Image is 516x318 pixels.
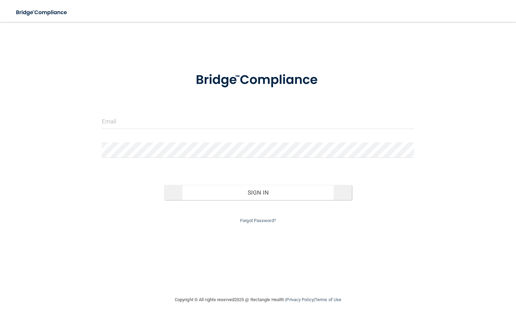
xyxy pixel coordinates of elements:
a: Terms of Use [315,297,341,302]
img: bridge_compliance_login_screen.278c3ca4.svg [182,63,333,97]
button: Sign In [164,185,352,200]
input: Email [102,113,415,129]
a: Privacy Policy [286,297,313,302]
div: Copyright © All rights reserved 2025 @ Rectangle Health | | [132,289,384,311]
img: bridge_compliance_login_screen.278c3ca4.svg [10,6,74,20]
a: Forgot Password? [240,218,276,223]
iframe: Drift Widget Chat Controller [397,269,508,297]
